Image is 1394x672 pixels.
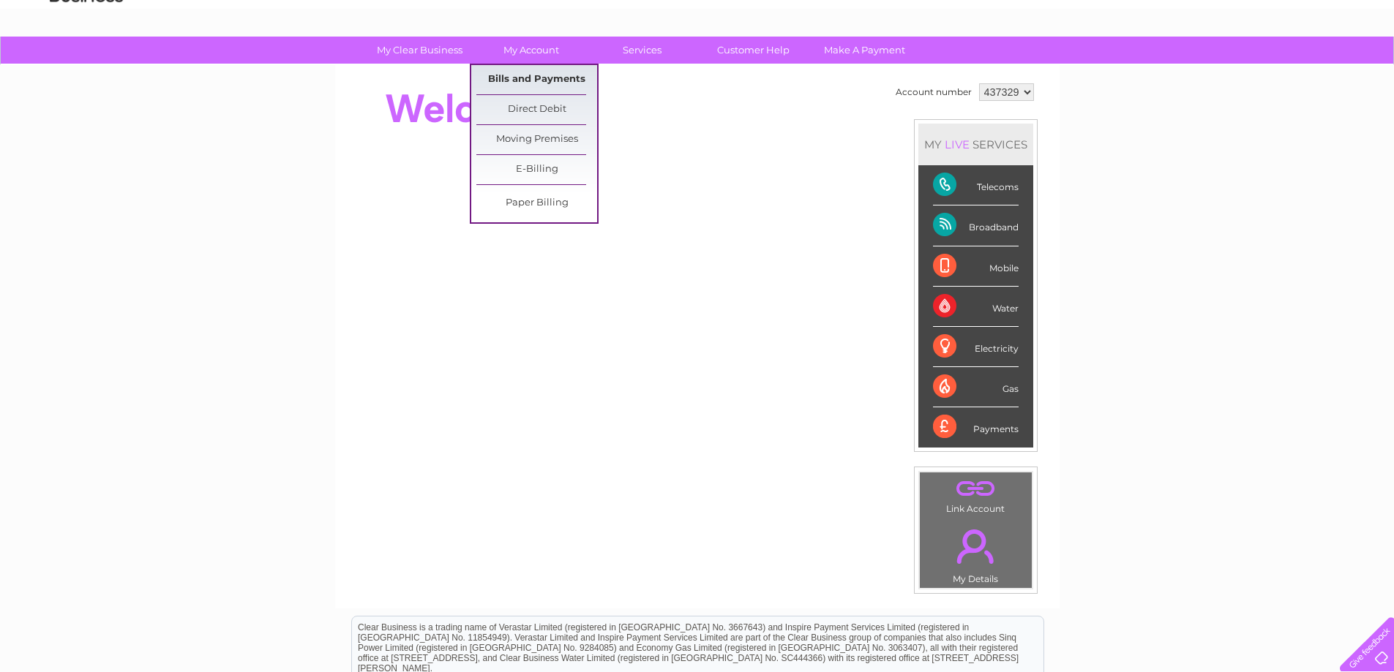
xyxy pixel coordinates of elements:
a: My Account [471,37,591,64]
a: Bills and Payments [476,65,597,94]
a: Contact [1297,62,1333,73]
a: Energy [1173,62,1205,73]
div: Water [933,287,1019,327]
a: E-Billing [476,155,597,184]
td: My Details [919,517,1033,589]
a: Paper Billing [476,189,597,218]
a: Telecoms [1214,62,1258,73]
div: Clear Business is a trading name of Verastar Limited (registered in [GEOGRAPHIC_DATA] No. 3667643... [352,8,1043,71]
div: Telecoms [933,165,1019,205]
a: 0333 014 3131 [1118,7,1219,26]
a: Customer Help [693,37,814,64]
img: logo.png [49,38,124,83]
a: Services [582,37,702,64]
a: Direct Debit [476,95,597,124]
a: Make A Payment [804,37,925,64]
a: Blog [1267,62,1288,73]
td: Account number [892,80,975,105]
div: LIVE [942,137,973,151]
td: Link Account [919,472,1033,518]
div: Electricity [933,327,1019,367]
a: Moving Premises [476,125,597,154]
div: Mobile [933,246,1019,287]
a: Log out [1346,62,1380,73]
div: Gas [933,367,1019,407]
a: Water [1136,62,1164,73]
div: Broadband [933,205,1019,246]
a: My Clear Business [359,37,480,64]
a: . [923,476,1028,502]
div: Payments [933,407,1019,447]
a: . [923,521,1028,572]
div: MY SERVICES [918,124,1033,165]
